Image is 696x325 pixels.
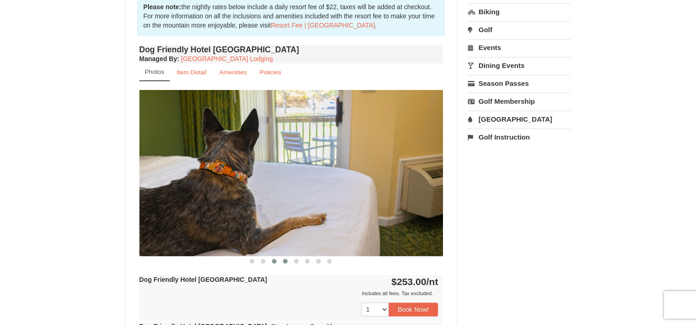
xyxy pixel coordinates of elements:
[468,75,570,92] a: Season Passes
[468,111,570,128] a: [GEOGRAPHIC_DATA]
[391,276,438,287] strong: $253.00
[259,69,281,76] small: Policies
[139,63,170,81] a: Photos
[468,93,570,110] a: Golf Membership
[139,45,443,54] h4: Dog Friendly Hotel [GEOGRAPHIC_DATA]
[426,276,438,287] span: /nt
[171,63,213,81] a: Item Detail
[253,63,287,81] a: Policies
[144,3,181,11] strong: Please note:
[139,276,267,283] strong: Dog Friendly Hotel [GEOGRAPHIC_DATA]
[181,55,273,62] a: [GEOGRAPHIC_DATA] Lodging
[139,55,179,62] strong: :
[389,303,438,316] button: Book Now!
[139,90,443,256] img: 18876286-337-2bbac96a.jpg
[271,22,375,29] a: Resort Fee | [GEOGRAPHIC_DATA]
[468,21,570,38] a: Golf
[177,69,207,76] small: Item Detail
[213,63,253,81] a: Amenities
[468,3,570,20] a: Biking
[139,289,438,298] div: Includes all fees. Tax excluded.
[145,68,164,75] small: Photos
[468,39,570,56] a: Events
[219,69,247,76] small: Amenities
[468,129,570,146] a: Golf Instruction
[468,57,570,74] a: Dining Events
[139,55,177,62] span: Managed By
